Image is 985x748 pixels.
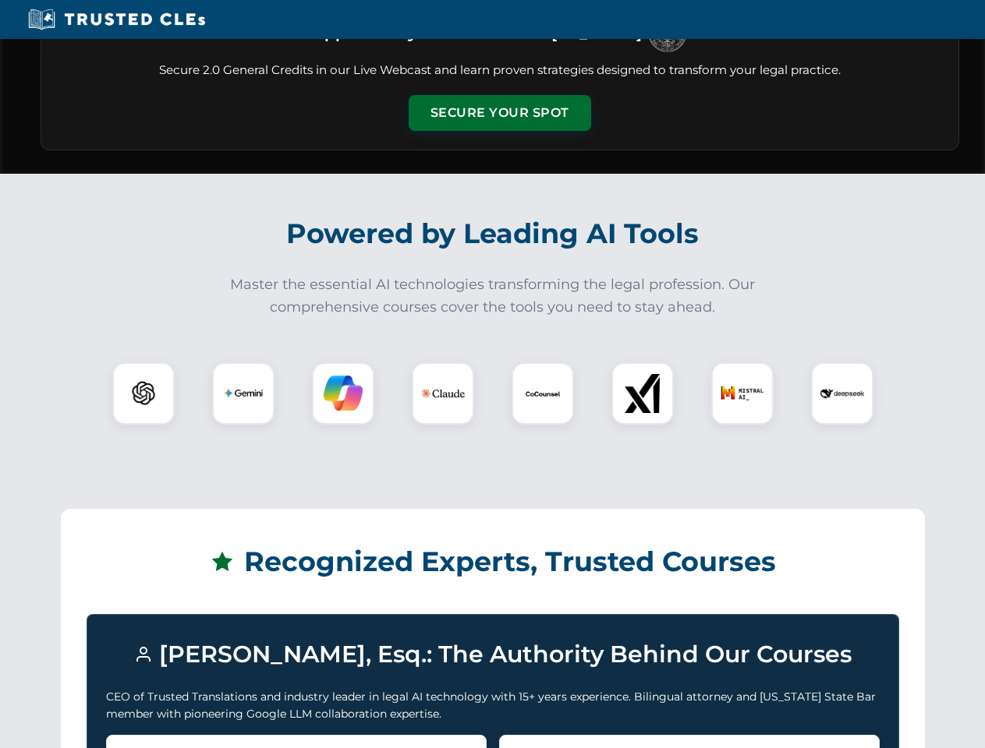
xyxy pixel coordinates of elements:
[106,633,880,676] h3: [PERSON_NAME], Esq.: The Authority Behind Our Courses
[512,362,574,425] div: CoCounsel
[312,362,374,425] div: Copilot
[412,362,474,425] div: Claude
[106,688,880,723] p: CEO of Trusted Translations and industry leader in legal AI technology with 15+ years experience....
[421,372,465,415] img: Claude Logo
[220,273,766,319] p: Master the essential AI technologies transforming the legal profession. Our comprehensive courses...
[324,374,363,413] img: Copilot Logo
[212,362,275,425] div: Gemini
[121,371,166,416] img: ChatGPT Logo
[409,95,591,131] button: Secure Your Spot
[87,535,899,589] h2: Recognized Experts, Trusted Courses
[611,362,674,425] div: xAI
[811,362,873,425] div: DeepSeek
[820,372,864,415] img: DeepSeek Logo
[721,372,764,415] img: Mistral AI Logo
[623,374,662,413] img: xAI Logo
[61,206,925,261] h2: Powered by Leading AI Tools
[711,362,774,425] div: Mistral AI
[60,62,940,79] p: Secure 2.0 General Credits in our Live Webcast and learn proven strategies designed to transform ...
[112,362,175,425] div: ChatGPT
[224,374,263,413] img: Gemini Logo
[523,374,562,413] img: CoCounsel Logo
[23,8,210,31] img: Trusted CLEs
